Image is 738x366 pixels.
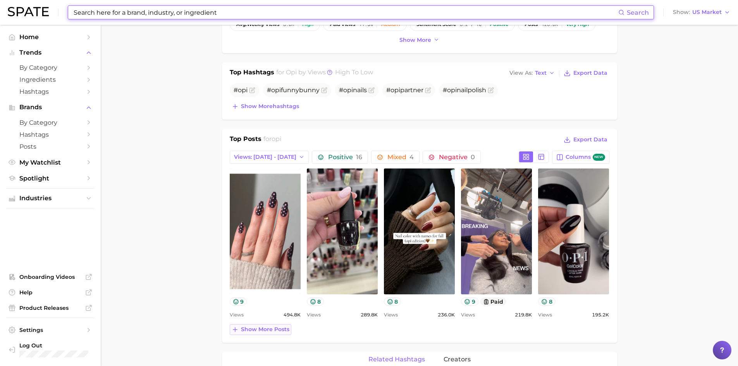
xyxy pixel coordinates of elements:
button: 9 [230,297,247,306]
span: Brands [19,104,81,111]
a: Hashtags [6,129,95,141]
span: # nailpolish [443,86,486,94]
button: Brands [6,101,95,113]
span: Hashtags [19,131,81,138]
a: Settings [6,324,95,336]
span: Trends [19,49,81,56]
span: by Category [19,64,81,71]
span: high to low [335,69,373,76]
button: 8 [384,297,401,306]
span: 195.2k [592,310,609,320]
button: Flag as miscategorized or irrelevant [368,87,375,93]
span: Hashtags [19,88,81,95]
span: by Category [19,119,81,126]
span: creators [444,356,471,363]
span: # partner [386,86,423,94]
span: Product Releases [19,304,81,311]
span: 289.8k [361,310,378,320]
span: Columns [566,154,605,161]
span: new [593,154,605,161]
span: Views: [DATE] - [DATE] [234,154,296,160]
button: Show more posts [230,324,291,335]
h1: Top Hashtags [230,68,274,79]
span: Views [230,310,244,320]
span: My Watchlist [19,159,81,166]
span: opi [391,86,400,94]
button: paid [480,297,507,306]
button: Flag as miscategorized or irrelevant [488,87,494,93]
span: Negative [439,154,475,160]
span: Home [19,33,81,41]
span: # funnybunny [267,86,320,94]
button: Industries [6,192,95,204]
span: Views [461,310,475,320]
span: 4 [409,153,414,161]
span: Onboarding Videos [19,273,81,280]
span: Log Out [19,342,100,349]
button: Views: [DATE] - [DATE] [230,151,309,164]
button: Flag as miscategorized or irrelevant [425,87,431,93]
a: Home [6,31,95,43]
span: 236.0k [438,310,455,320]
a: Onboarding Videos [6,271,95,283]
h2: for [263,134,281,146]
span: US Market [692,10,722,14]
span: # nails [339,86,367,94]
span: Spotlight [19,175,81,182]
input: Search here for a brand, industry, or ingredient [73,6,618,19]
span: Views [538,310,552,320]
span: Show more [399,37,431,43]
span: opi [286,69,297,76]
span: Positive [328,154,362,160]
span: Help [19,289,81,296]
button: Trends [6,47,95,58]
a: Log out. Currently logged in with e-mail m-usarzewicz@aiibeauty.com. [6,340,95,360]
span: Settings [19,326,81,333]
h2: for by Views [276,68,373,79]
span: opi [271,86,281,94]
a: by Category [6,62,95,74]
span: # [234,86,248,94]
button: Columnsnew [552,151,609,164]
button: Export Data [562,134,609,145]
span: Export Data [573,70,607,76]
button: Flag as miscategorized or irrelevant [249,87,255,93]
span: Ingredients [19,76,81,83]
span: Industries [19,195,81,202]
a: Spotlight [6,172,95,184]
a: Ingredients [6,74,95,86]
button: Export Data [562,68,609,79]
span: Search [627,9,649,16]
span: opi [447,86,457,94]
span: opi [272,135,281,143]
span: Views [384,310,398,320]
a: by Category [6,117,95,129]
button: Show morehashtags [230,101,301,112]
span: Views [307,310,321,320]
span: View As [509,71,533,75]
button: Flag as miscategorized or irrelevant [321,87,327,93]
span: opi [343,86,353,94]
span: Export Data [573,136,607,143]
span: Mixed [387,154,414,160]
button: Show more [397,35,442,45]
a: Help [6,287,95,298]
span: Show [673,10,690,14]
span: Posts [19,143,81,150]
button: ShowUS Market [671,7,732,17]
span: opi [238,86,248,94]
a: Hashtags [6,86,95,98]
a: Product Releases [6,302,95,314]
button: View AsText [507,68,557,78]
button: 8 [307,297,324,306]
img: SPATE [8,7,49,16]
span: related hashtags [368,356,425,363]
button: 8 [538,297,556,306]
span: 219.8k [515,310,532,320]
span: 16 [356,153,362,161]
h1: Top Posts [230,134,261,146]
span: Show more posts [241,326,289,333]
span: 0 [471,153,475,161]
a: Posts [6,141,95,153]
span: 494.8k [284,310,301,320]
